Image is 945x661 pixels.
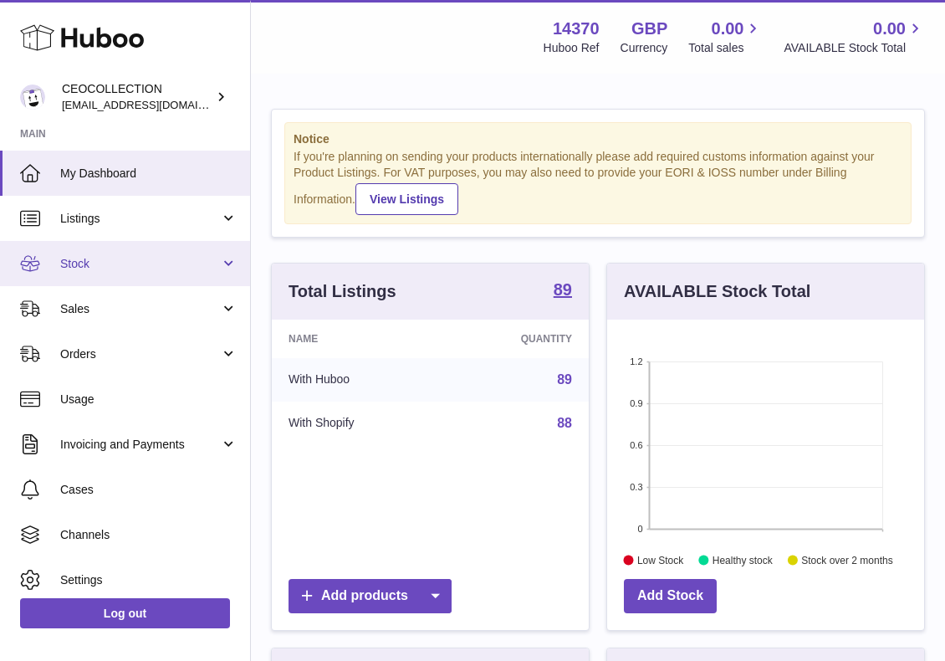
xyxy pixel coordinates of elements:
th: Name [272,320,442,358]
img: jferguson@ceocollection.co.uk [20,85,45,110]
strong: 14370 [553,18,600,40]
a: 89 [557,372,572,387]
a: Log out [20,598,230,628]
text: 0.9 [630,398,642,408]
a: Add products [289,579,452,613]
span: My Dashboard [60,166,238,182]
span: Sales [60,301,220,317]
a: 0.00 Total sales [688,18,763,56]
text: 0.6 [630,440,642,450]
a: 89 [554,281,572,301]
strong: Notice [294,131,902,147]
span: Total sales [688,40,763,56]
div: CEOCOLLECTION [62,81,212,113]
th: Quantity [442,320,589,358]
text: Low Stock [637,554,684,566]
span: Stock [60,256,220,272]
a: Add Stock [624,579,717,613]
text: Stock over 2 months [801,554,892,566]
span: 0.00 [712,18,744,40]
span: Channels [60,527,238,543]
span: Usage [60,392,238,407]
span: Listings [60,211,220,227]
text: Healthy stock [713,554,774,566]
span: Orders [60,346,220,362]
span: 0.00 [873,18,906,40]
span: [EMAIL_ADDRESS][DOMAIN_NAME] [62,98,246,111]
div: If you're planning on sending your products internationally please add required customs informati... [294,149,902,214]
a: 88 [557,416,572,430]
h3: Total Listings [289,280,396,303]
div: Huboo Ref [544,40,600,56]
td: With Huboo [272,358,442,402]
td: With Shopify [272,402,442,445]
strong: GBP [631,18,667,40]
strong: 89 [554,281,572,298]
text: 1.2 [630,356,642,366]
text: 0.3 [630,482,642,492]
div: Currency [621,40,668,56]
span: AVAILABLE Stock Total [784,40,925,56]
h3: AVAILABLE Stock Total [624,280,810,303]
span: Invoicing and Payments [60,437,220,453]
span: Settings [60,572,238,588]
span: Cases [60,482,238,498]
a: View Listings [355,183,458,215]
a: 0.00 AVAILABLE Stock Total [784,18,925,56]
text: 0 [637,524,642,534]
